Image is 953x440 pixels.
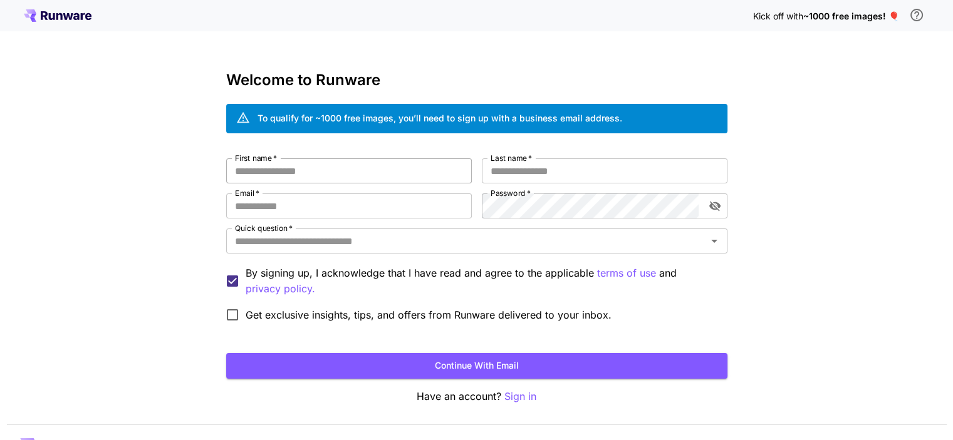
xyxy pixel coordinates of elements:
[226,71,727,89] h3: Welcome to Runware
[246,307,612,322] span: Get exclusive insights, tips, and offers from Runware delivered to your inbox.
[491,188,531,198] label: Password
[706,232,723,250] button: Open
[491,153,532,163] label: Last name
[597,265,656,281] p: terms of use
[226,389,727,404] p: Have an account?
[235,188,259,198] label: Email
[504,389,536,404] button: Sign in
[226,353,727,379] button: Continue with email
[246,281,315,297] p: privacy policy.
[597,265,656,281] button: By signing up, I acknowledge that I have read and agree to the applicable and privacy policy.
[246,265,717,297] p: By signing up, I acknowledge that I have read and agree to the applicable and
[704,195,726,217] button: toggle password visibility
[235,153,277,163] label: First name
[246,281,315,297] button: By signing up, I acknowledge that I have read and agree to the applicable terms of use and
[803,11,899,21] span: ~1000 free images! 🎈
[258,111,622,125] div: To qualify for ~1000 free images, you’ll need to sign up with a business email address.
[753,11,803,21] span: Kick off with
[904,3,929,28] button: In order to qualify for free credit, you need to sign up with a business email address and click ...
[235,223,293,233] label: Quick question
